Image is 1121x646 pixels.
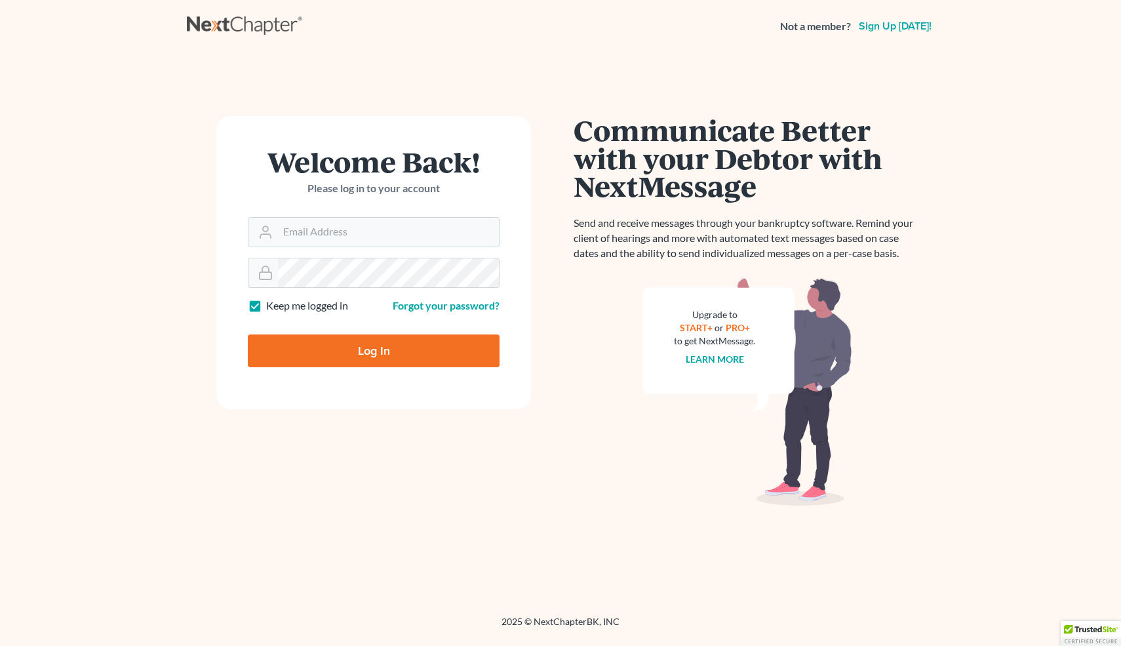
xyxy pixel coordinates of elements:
a: Sign up [DATE]! [856,21,934,31]
a: PRO+ [726,322,750,333]
label: Keep me logged in [266,298,348,313]
input: Log In [248,334,500,367]
h1: Welcome Back! [248,148,500,176]
div: Upgrade to [674,308,755,321]
img: nextmessage_bg-59042aed3d76b12b5cd301f8e5b87938c9018125f34e5fa2b7a6b67550977c72.svg [642,277,852,506]
strong: Not a member? [780,19,851,34]
p: Send and receive messages through your bankruptcy software. Remind your client of hearings and mo... [574,216,921,261]
a: START+ [680,322,713,333]
input: Email Address [278,218,499,247]
h1: Communicate Better with your Debtor with NextMessage [574,116,921,200]
a: Learn more [686,353,744,365]
div: TrustedSite Certified [1061,621,1121,646]
span: or [715,322,724,333]
p: Please log in to your account [248,181,500,196]
div: 2025 © NextChapterBK, INC [187,615,934,639]
div: to get NextMessage. [674,334,755,348]
a: Forgot your password? [393,299,500,312]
